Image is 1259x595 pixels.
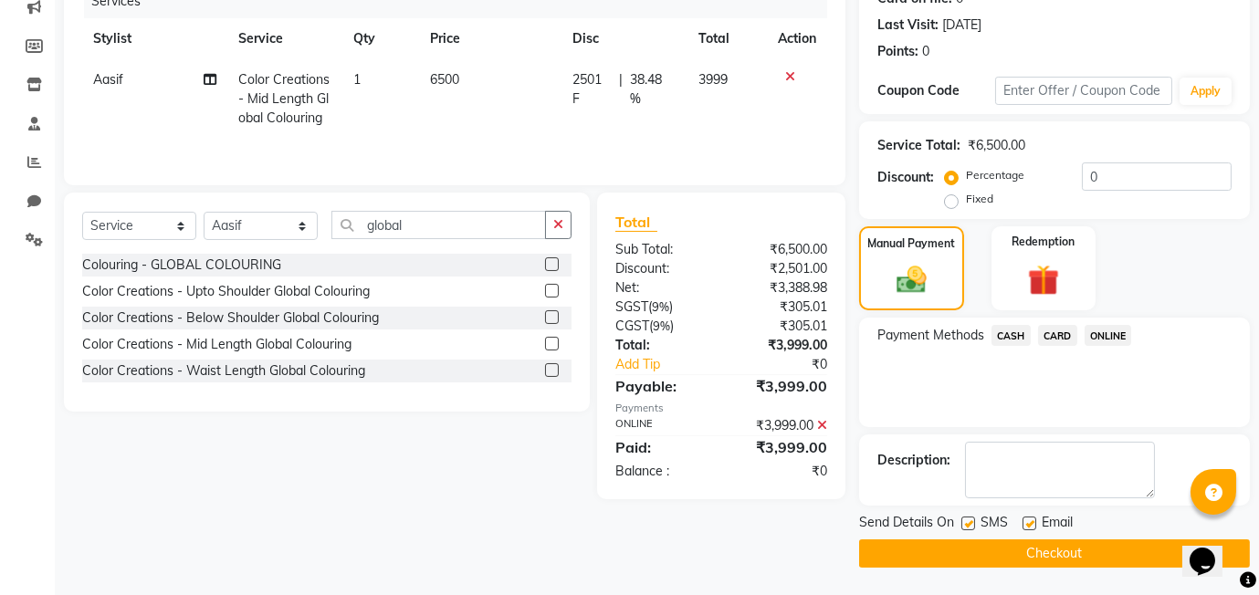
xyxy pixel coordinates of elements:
input: Enter Offer / Coupon Code [995,77,1172,105]
div: ₹6,500.00 [968,136,1025,155]
button: Checkout [859,539,1250,568]
div: Paid: [602,436,721,458]
span: Total [615,213,657,232]
div: ₹3,999.00 [721,336,841,355]
div: Coupon Code [877,81,995,100]
div: Payable: [602,375,721,397]
span: 1 [353,71,361,88]
iframe: chat widget [1182,522,1241,577]
div: Points: [877,42,918,61]
span: Email [1042,513,1073,536]
span: Color Creations - Mid Length Global Colouring [238,71,330,126]
label: Percentage [966,167,1024,183]
span: 9% [652,299,669,314]
div: Balance : [602,462,721,481]
img: _gift.svg [1018,261,1069,300]
div: ( ) [602,297,721,317]
div: Discount: [877,168,934,187]
div: ₹305.01 [721,317,841,336]
span: 3999 [698,71,728,88]
th: Total [687,18,767,59]
a: Add Tip [602,355,741,374]
span: Payment Methods [877,326,984,345]
span: ONLINE [1085,325,1132,346]
div: Color Creations - Upto Shoulder Global Colouring [82,282,370,301]
th: Action [767,18,827,59]
span: 2501 F [572,70,613,109]
div: Description: [877,451,950,470]
span: | [619,70,623,109]
span: CGST [615,318,649,334]
div: Colouring - GLOBAL COLOURING [82,256,281,275]
div: Color Creations - Mid Length Global Colouring [82,335,351,354]
div: Net: [602,278,721,297]
th: Stylist [82,18,227,59]
div: Last Visit: [877,16,939,35]
span: Aasif [93,71,123,88]
div: ₹6,500.00 [721,240,841,259]
div: ₹0 [721,462,841,481]
span: CASH [991,325,1031,346]
div: ₹2,501.00 [721,259,841,278]
label: Redemption [1012,234,1075,250]
label: Fixed [966,191,993,207]
div: 0 [922,42,929,61]
div: Total: [602,336,721,355]
div: ( ) [602,317,721,336]
div: ₹3,999.00 [721,375,841,397]
div: ₹3,999.00 [721,436,841,458]
div: [DATE] [942,16,981,35]
div: ₹305.01 [721,297,841,317]
span: 38.48 % [630,70,676,109]
div: ONLINE [602,416,721,435]
div: Color Creations - Below Shoulder Global Colouring [82,308,379,328]
div: ₹3,999.00 [721,416,841,435]
div: Payments [615,401,827,416]
span: SGST [615,298,648,315]
span: CARD [1038,325,1077,346]
th: Service [227,18,342,59]
th: Disc [561,18,687,59]
div: Color Creations - Waist Length Global Colouring [82,361,365,381]
button: Apply [1180,78,1232,105]
div: ₹0 [741,355,841,374]
span: 6500 [430,71,459,88]
label: Manual Payment [867,235,955,252]
span: 9% [653,318,670,333]
div: Sub Total: [602,240,721,259]
input: Search or Scan [331,211,546,239]
div: Service Total: [877,136,960,155]
div: ₹3,388.98 [721,278,841,297]
div: Discount: [602,259,721,278]
img: _cash.svg [887,263,936,297]
th: Price [419,18,561,59]
span: Send Details On [859,513,954,536]
span: SMS [981,513,1008,536]
th: Qty [342,18,419,59]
